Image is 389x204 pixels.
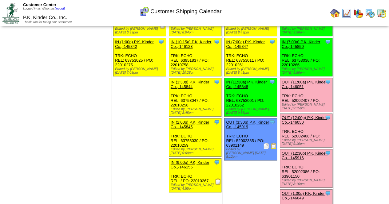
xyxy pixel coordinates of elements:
div: TRK: ECHO REL: 52002407 / PO: [280,78,332,112]
a: IN (11:30a) P.K, Kinder Co.,-145848 [226,80,267,89]
div: Edited by [PERSON_NAME] [DATE] 8:41pm [226,67,276,75]
img: Bill of Lading [271,143,277,149]
img: Packing Slip [263,143,269,149]
div: Edited by [PERSON_NAME] [DATE] 8:04pm [171,27,221,34]
div: TRK: ECHO REL: 63753001 / PO: 22010262 [224,78,277,117]
div: TRK: ECHO REL: 52002385 / PO: 63901149 [224,118,277,160]
img: Tooltip [325,79,331,85]
a: IN (2:00p) P.K, Kinder Co.,-145845 [171,120,209,129]
div: Edited by [PERSON_NAME] [DATE] 4:55pm [171,183,221,191]
span: Customer Shipping Calendar [150,8,221,15]
a: IN (10:15a) P.K, Kinder Co.,-146123 [171,40,212,49]
a: IN (7:00a) P.K, Kinder Co.,-145847 [226,40,265,49]
div: Edited by [PERSON_NAME] [DATE] 9:15pm [282,103,332,110]
img: Tooltip [214,159,220,165]
a: OUT (12:30p) P.K, Kinder Co.,-145916 [282,151,327,160]
img: Tooltip [325,190,331,196]
a: IN (1:00p) P.K, Kinder Co.,-145842 [115,40,154,49]
span: Thank You for Being Our Customer! [23,21,72,24]
a: IN (1:30p) P.K, Kinder Co.,-145844 [171,80,209,89]
div: TRK: ECHO REL: 63753025 / PO: 22010275 [113,38,166,76]
img: Receiving Document [215,179,221,185]
img: Tooltip [325,114,331,121]
img: Tooltip [325,150,331,156]
span: Customer Center [23,2,56,7]
div: Edited by [PERSON_NAME] [DATE] 10:28pm [171,67,221,75]
img: line_graph.gif [342,8,351,18]
img: graph.gif [353,8,363,18]
a: OUT (3:30p) P.K, Kinder Co.,-145919 [226,120,269,129]
div: Edited by [PERSON_NAME] [DATE] 7:08pm [115,67,165,75]
img: Tooltip [269,79,275,85]
span: Logged in as Wthomas [23,7,65,10]
img: Tooltip [214,79,220,85]
a: OUT (12:00p) P.K, Kinder Co.,-146050 [282,115,327,125]
img: Tooltip [214,39,220,45]
img: ZoRoCo_Logo(Green%26Foil)%20jpg.webp [2,3,19,23]
div: Edited by [PERSON_NAME] [DATE] 9:56pm [282,27,332,34]
img: Tooltip [214,119,220,125]
div: TRK: ECHO REL: 63753047 / PO: 22010258 [169,78,221,117]
a: OUT (1:00p) P.K, Kinder Co.,-146049 [282,191,325,200]
a: IN (9:00p) P.K, Kinder Co.,-146155 [171,160,209,169]
div: Edited by [PERSON_NAME] [DATE] 9:00pm [171,148,221,155]
div: TRK: ECHO REL: / PO: 22010267 [169,159,221,192]
div: Edited by [PERSON_NAME] [DATE] 8:12pm [226,148,276,159]
a: IN (7:00a) P.K, Kinder Co.,-145850 [282,40,320,49]
div: TRK: ECHO REL: 63753030 / PO: 22010259 [169,118,221,157]
div: TRK: ECHO REL: 63951837 / PO: 22010758 [169,38,221,76]
div: TRK: ECHO REL: 52002386 / PO: 63901150 [280,149,332,188]
div: Edited by [PERSON_NAME] [DATE] 9:16pm [282,138,332,146]
div: Edited by [PERSON_NAME] [DATE] 8:45pm [171,107,221,115]
div: Edited by [PERSON_NAME] [DATE] 9:56pm [282,67,332,75]
div: TRK: ECHO REL: 52002408 / PO: [280,114,332,148]
div: TRK: ECHO REL: 63753036 / PO: 22010266 [280,38,332,76]
img: calendarinout.gif [377,8,387,18]
div: Edited by [PERSON_NAME] [DATE] 9:55pm [226,107,276,115]
span: P.K, Kinder Co., Inc. [23,15,67,20]
a: OUT (11:00a) P.K, Kinder Co.,-146051 [282,80,327,89]
div: TRK: ECHO REL: 63753011 / PO: 22010261 [224,38,277,76]
img: Tooltip [325,39,331,45]
div: Edited by [PERSON_NAME] [DATE] 8:43pm [226,27,276,34]
img: Tooltip [269,119,275,125]
img: Tooltip [158,39,164,45]
div: Edited by [PERSON_NAME] [DATE] 8:16pm [282,179,332,186]
div: Edited by [PERSON_NAME] [DATE] 6:33pm [115,27,165,34]
img: calendarprod.gif [365,8,375,18]
img: home.gif [330,8,340,18]
a: (logout) [54,7,65,10]
img: Tooltip [269,39,275,45]
img: calendarcustomer.gif [139,6,149,16]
